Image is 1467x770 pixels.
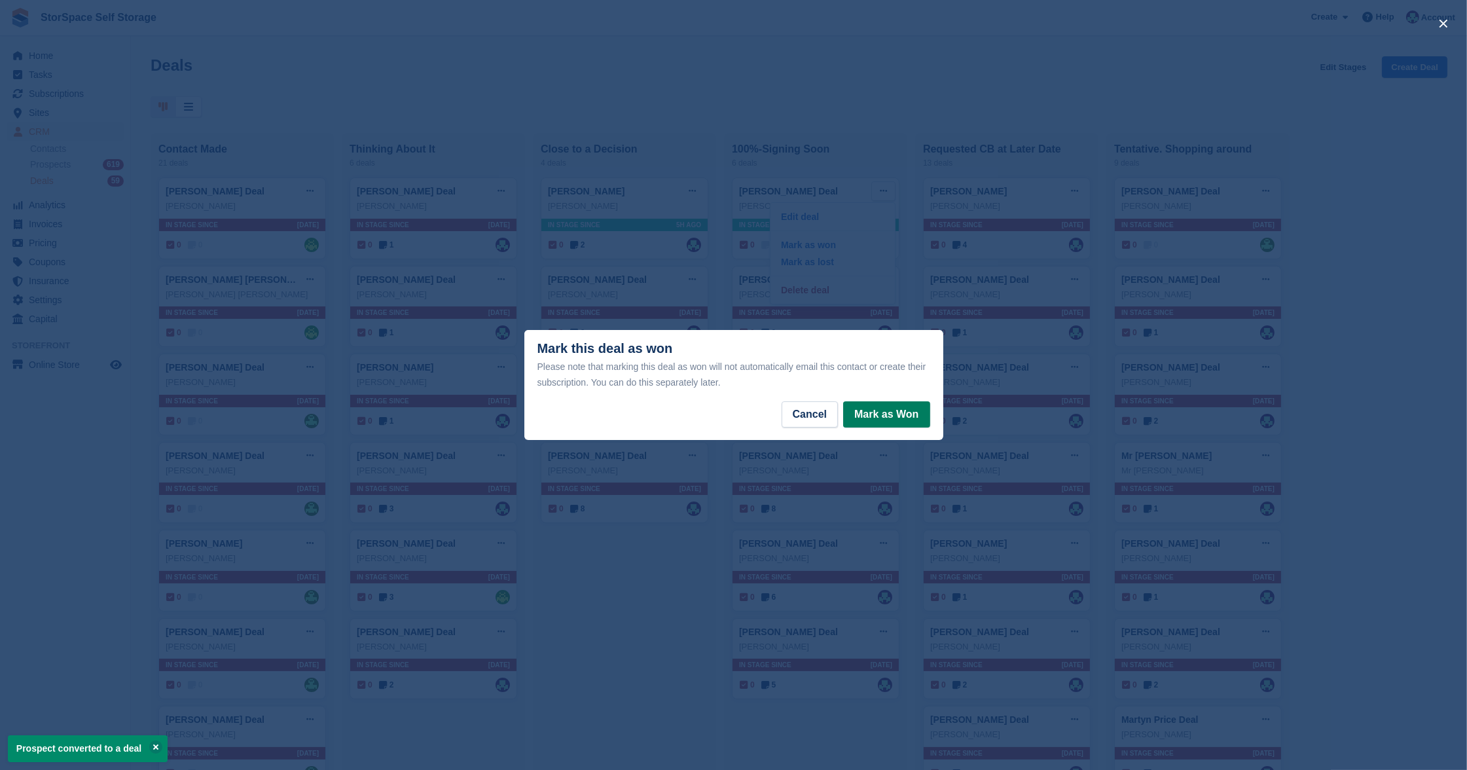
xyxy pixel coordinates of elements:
p: Prospect converted to a deal [8,735,168,762]
button: close [1433,13,1454,34]
button: Cancel [782,401,838,428]
button: Mark as Won [843,401,930,428]
div: Please note that marking this deal as won will not automatically email this contact or create the... [537,359,930,390]
div: Mark this deal as won [537,341,930,390]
